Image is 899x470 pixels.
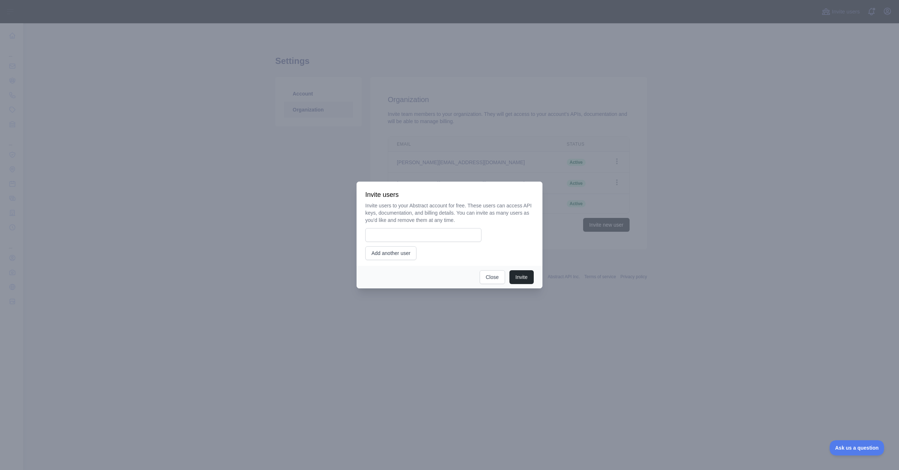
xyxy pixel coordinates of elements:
iframe: Toggle Customer Support [830,440,884,455]
button: Invite [509,270,534,284]
button: Close [480,270,505,284]
p: Invite users to your Abstract account for free. These users can access API keys, documentation, a... [365,202,534,224]
button: Add another user [365,246,416,260]
h3: Invite users [365,190,534,199]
